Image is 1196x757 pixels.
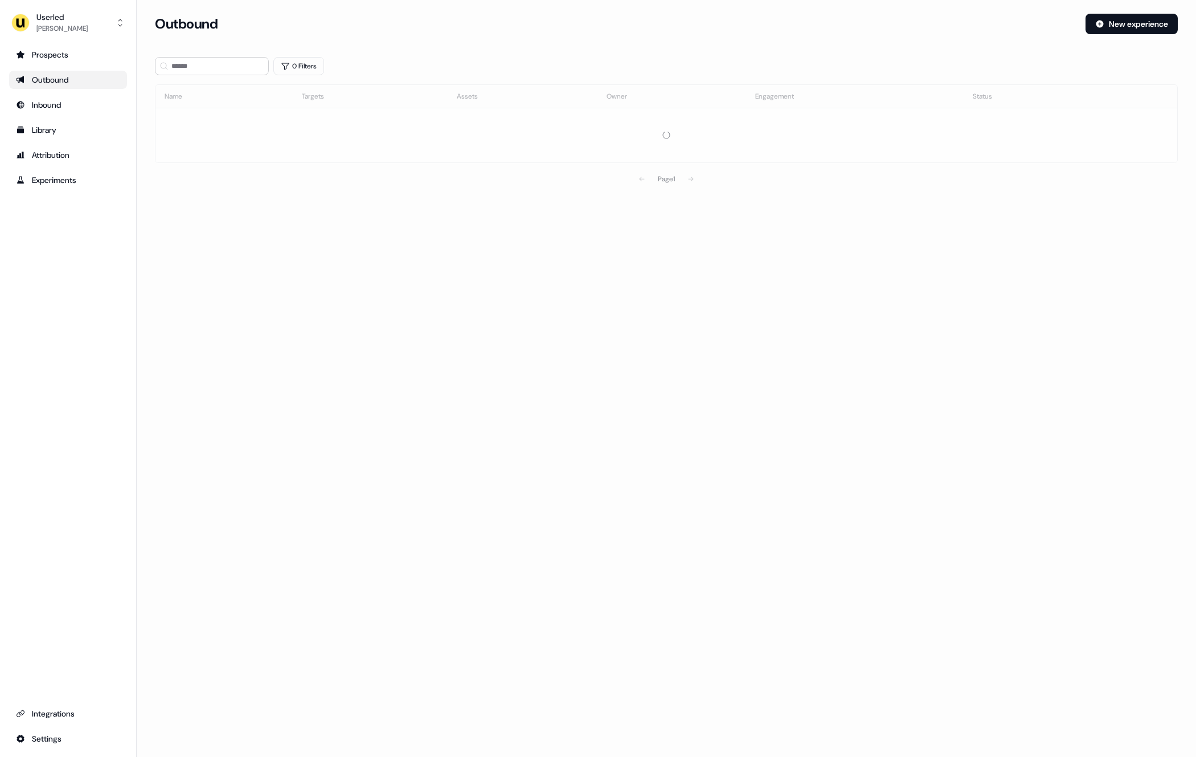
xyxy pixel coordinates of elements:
[9,146,127,164] a: Go to attribution
[16,99,120,111] div: Inbound
[9,171,127,189] a: Go to experiments
[9,71,127,89] a: Go to outbound experience
[16,708,120,719] div: Integrations
[9,121,127,139] a: Go to templates
[9,730,127,748] a: Go to integrations
[16,174,120,186] div: Experiments
[36,11,88,23] div: Userled
[16,74,120,86] div: Outbound
[16,149,120,161] div: Attribution
[16,124,120,136] div: Library
[9,705,127,723] a: Go to integrations
[9,9,127,36] button: Userled[PERSON_NAME]
[1086,14,1178,34] button: New experience
[273,57,324,75] button: 0 Filters
[16,733,120,744] div: Settings
[9,46,127,64] a: Go to prospects
[36,23,88,34] div: [PERSON_NAME]
[16,49,120,60] div: Prospects
[155,15,218,32] h3: Outbound
[9,96,127,114] a: Go to Inbound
